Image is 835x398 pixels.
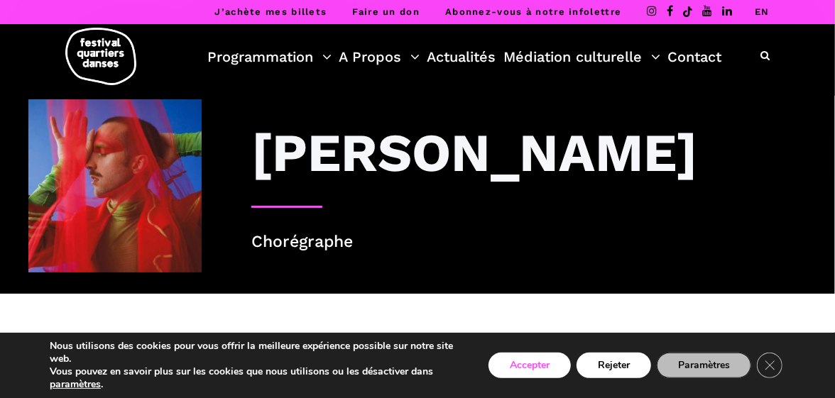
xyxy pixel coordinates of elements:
[427,45,496,69] a: Actualités
[657,353,751,378] button: Paramètres
[352,6,420,17] a: Faire un don
[757,353,782,378] button: Close GDPR Cookie Banner
[667,45,721,69] a: Contact
[251,229,807,255] p: Chorégraphe
[489,353,571,378] button: Accepter
[755,6,770,17] a: EN
[445,6,621,17] a: Abonnez-vous à notre infolettre
[251,121,697,184] h3: [PERSON_NAME]
[28,99,202,272] img: Nicholas Bellefleur
[65,28,136,85] img: logo-fqd-med
[577,353,651,378] button: Rejeter
[50,340,461,365] p: Nous utilisons des cookies pour vous offrir la meilleure expérience possible sur notre site web.
[50,378,101,391] button: paramètres
[214,6,327,17] a: J’achète mes billets
[207,45,332,69] a: Programmation
[503,45,660,69] a: Médiation culturelle
[339,45,420,69] a: A Propos
[50,365,461,391] p: Vous pouvez en savoir plus sur les cookies que nous utilisons ou les désactiver dans .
